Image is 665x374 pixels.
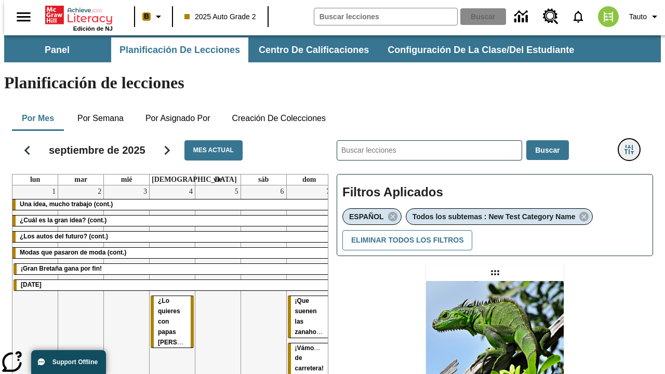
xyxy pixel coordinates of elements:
span: Edición de NJ [73,25,113,32]
button: Por semana [69,106,132,131]
a: 1 de septiembre de 2025 [50,185,58,198]
a: lunes [28,175,42,185]
div: ¡Que suenen las zanahorias! [288,296,331,338]
button: Buscar [526,140,568,161]
div: Eliminar ESPAÑOL el ítem seleccionado del filtro [342,208,402,225]
img: avatar image [598,6,619,27]
a: 5 de septiembre de 2025 [233,185,241,198]
button: Panel [5,37,109,62]
span: Todos los subtemas : New Test Category Name [413,212,576,221]
button: Seguir [154,137,180,164]
a: miércoles [119,175,135,185]
button: Boost El color de la clase es anaranjado claro. Cambiar el color de la clase. [138,7,169,26]
a: jueves [150,175,239,185]
div: Lección arrastrable: Lluvia de iguanas [487,264,503,281]
div: ¿Cuál es la gran idea? (cont.) [12,216,332,226]
div: ¿Lo quieres con papas fritas? [151,296,194,348]
a: Portada [45,5,113,25]
button: Planificación de lecciones [111,37,248,62]
div: Subbarra de navegación [4,37,583,62]
span: B [144,10,149,23]
button: Menú lateral de filtros [619,139,640,160]
div: Subbarra de navegación [4,35,661,62]
span: Una idea, mucho trabajo (cont.) [20,201,113,208]
h2: Filtros Aplicados [342,180,647,205]
div: Eliminar Todos los subtemas : New Test Category Name el ítem seleccionado del filtro [406,208,593,225]
div: Una idea, mucho trabajo (cont.) [12,199,332,210]
span: Support Offline [52,358,98,366]
span: ESPAÑOL [349,212,384,221]
button: Centro de calificaciones [250,37,377,62]
div: ¿Los autos del futuro? (cont.) [12,232,332,242]
a: 6 de septiembre de 2025 [278,185,286,198]
span: ¡Vámonos de carretera! [295,344,325,372]
a: 4 de septiembre de 2025 [187,185,195,198]
a: 3 de septiembre de 2025 [141,185,149,198]
span: Día del Trabajo [21,281,42,288]
button: Por mes [12,106,64,131]
h2: septiembre de 2025 [49,144,145,156]
button: Creación de colecciones [223,106,334,131]
a: 2 de septiembre de 2025 [96,185,103,198]
a: martes [72,175,89,185]
a: Centro de información [508,3,537,31]
button: Abrir el menú lateral [8,2,39,32]
div: Modas que pasaron de moda (cont.) [12,248,332,258]
div: Filtros Aplicados [337,174,653,256]
div: Portada [45,4,113,32]
span: 2025 Auto Grade 2 [184,11,256,22]
button: Por asignado por [137,106,219,131]
a: Centro de recursos, Se abrirá en una pestaña nueva. [537,3,565,31]
a: viernes [211,175,224,185]
button: Perfil/Configuración [625,7,665,26]
span: ¿Cuál es la gran idea? (cont.) [20,217,107,224]
a: Notificaciones [565,3,592,30]
button: Escoja un nuevo avatar [592,3,625,30]
span: Modas que pasaron de moda (cont.) [20,249,126,256]
h1: Planificación de lecciones [4,73,661,92]
input: Buscar campo [314,8,457,25]
span: ¿Lo quieres con papas fritas? [158,297,214,346]
span: ¿Los autos del futuro? (cont.) [20,233,108,240]
span: Tauto [629,11,647,22]
span: ¡Gran Bretaña gana por fin! [21,265,102,272]
a: sábado [256,175,271,185]
a: domingo [300,175,318,185]
button: Mes actual [184,140,243,161]
div: Día del Trabajo [14,280,331,290]
button: Support Offline [31,350,106,374]
button: Configuración de la clase/del estudiante [379,37,582,62]
button: Regresar [14,137,41,164]
span: ¡Que suenen las zanahorias! [295,297,330,336]
input: Buscar lecciones [337,141,522,160]
div: ¡Gran Bretaña gana por fin! [14,264,331,274]
a: 7 de septiembre de 2025 [324,185,332,198]
button: Eliminar todos los filtros [342,230,472,250]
